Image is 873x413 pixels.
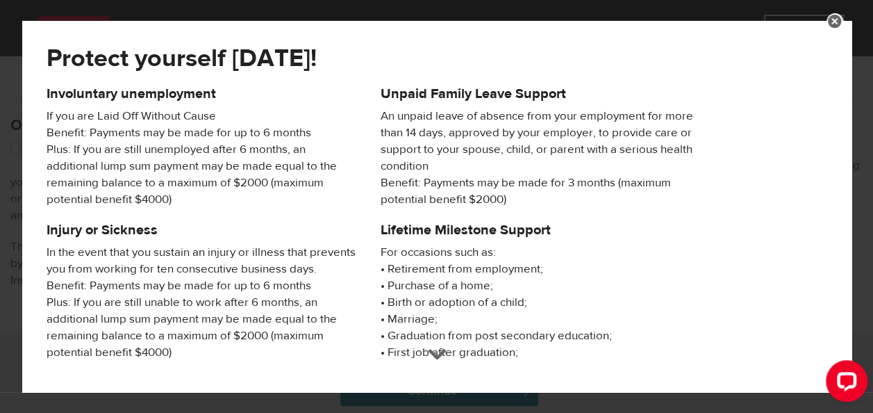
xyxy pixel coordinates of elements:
h5: Involuntary unemployment [47,86,360,102]
h2: Protect yourself [DATE]! [47,44,760,73]
span: For occasions such as: [380,244,693,261]
iframe: LiveChat chat widget [815,355,873,413]
span: If you are Laid Off Without Cause Benefit: Payments may be made for up to 6 months Plus: If you a... [47,108,360,208]
h5: Unpaid Family Leave Support [380,86,693,102]
h5: Lifetime Milestone Support [380,222,693,238]
span: An unpaid leave of absence from your employment for more than 14 days, approved by your employer,... [380,108,693,208]
span: In the event that you sustain an injury or illness that prevents you from working for ten consecu... [47,244,360,361]
h5: Injury or Sickness [47,222,360,238]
